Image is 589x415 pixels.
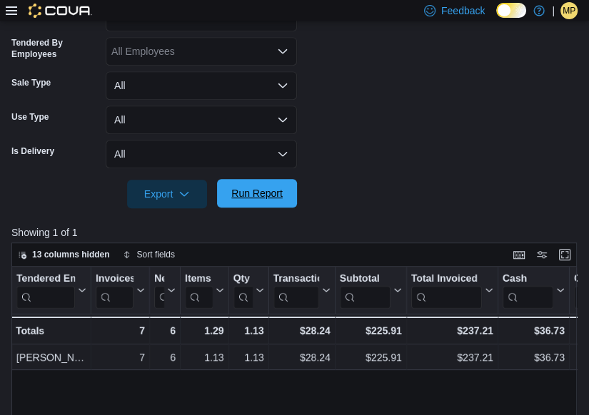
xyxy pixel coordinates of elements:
[273,322,331,339] div: $28.24
[185,272,224,309] button: Items Per Transaction
[96,322,145,339] div: 7
[11,145,54,157] label: Is Delivery
[117,246,181,263] button: Sort fields
[552,2,555,19] p: |
[503,349,565,366] div: $36.73
[16,322,86,339] div: Totals
[12,246,116,263] button: 13 columns hidden
[340,349,402,366] div: $225.91
[185,349,224,366] div: 1.13
[185,322,224,339] div: 1.29
[233,272,253,309] div: Qty Per Transaction
[503,272,565,309] button: Cash
[411,349,493,366] div: $237.21
[496,18,497,19] span: Dark Mode
[233,322,264,339] div: 1.13
[185,272,213,286] div: Items Per Transaction
[411,272,493,309] button: Total Invoiced
[503,322,565,339] div: $36.73
[340,272,402,309] button: Subtotal
[185,272,213,309] div: Items Per Transaction
[16,349,86,366] div: [PERSON_NAME]
[11,111,49,123] label: Use Type
[496,3,526,18] input: Dark Mode
[137,249,175,260] span: Sort fields
[233,272,264,309] button: Qty Per Transaction
[106,71,297,100] button: All
[16,272,86,309] button: Tendered Employee
[29,4,92,18] img: Cova
[11,37,100,60] label: Tendered By Employees
[11,225,583,240] p: Showing 1 of 1
[411,272,482,286] div: Total Invoiced
[154,272,164,309] div: Net Sold
[154,272,176,309] button: Net Sold
[233,349,264,366] div: 1.13
[533,246,550,263] button: Display options
[273,272,319,286] div: Transaction Average
[11,77,51,88] label: Sale Type
[16,272,75,286] div: Tendered Employee
[106,140,297,168] button: All
[441,4,485,18] span: Feedback
[96,272,134,309] div: Invoices Sold
[411,322,493,339] div: $237.21
[273,272,331,309] button: Transaction Average
[510,246,528,263] button: Keyboard shortcuts
[560,2,578,19] div: Melissa Pettitt
[503,272,553,309] div: Cash
[217,179,297,207] button: Run Report
[231,186,283,200] span: Run Report
[154,349,176,366] div: 6
[411,272,482,309] div: Total Invoiced
[273,272,319,309] div: Transaction Average
[563,2,575,19] span: MP
[127,180,207,208] button: Export
[16,272,75,309] div: Tendered Employee
[154,272,164,286] div: Net Sold
[136,180,198,208] span: Export
[233,272,253,286] div: Qty Per Transaction
[340,272,391,286] div: Subtotal
[503,272,553,286] div: Cash
[340,272,391,309] div: Subtotal
[106,106,297,134] button: All
[154,322,176,339] div: 6
[96,349,145,366] div: 7
[32,249,110,260] span: 13 columns hidden
[340,322,402,339] div: $225.91
[273,349,331,366] div: $28.24
[96,272,134,286] div: Invoices Sold
[277,46,288,57] button: Open list of options
[96,272,145,309] button: Invoices Sold
[556,246,573,263] button: Enter fullscreen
